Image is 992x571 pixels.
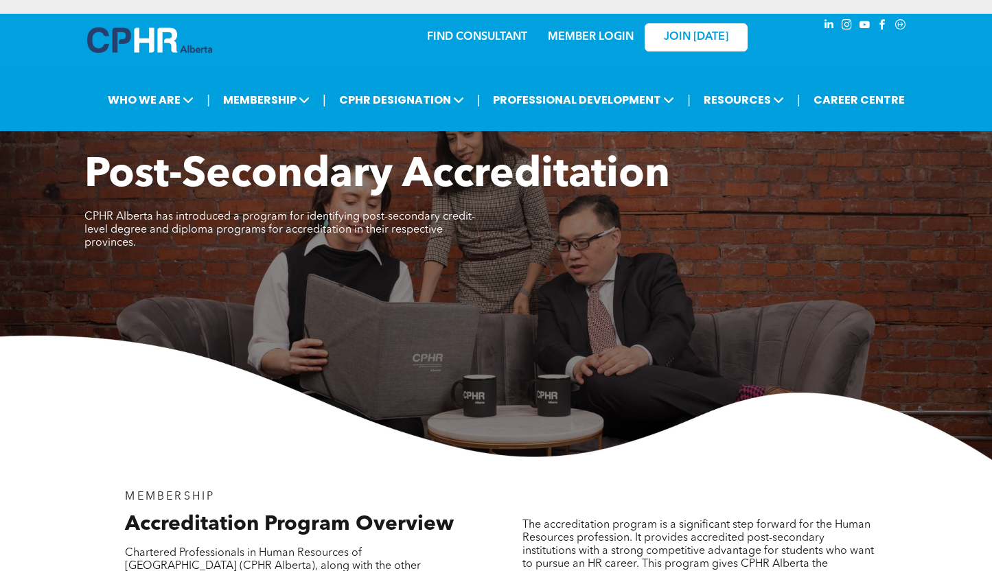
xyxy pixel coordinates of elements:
[645,23,748,51] a: JOIN [DATE]
[323,86,326,114] li: |
[87,27,212,53] img: A blue and white logo for cp alberta
[548,32,634,43] a: MEMBER LOGIN
[84,155,670,196] span: Post-Secondary Accreditation
[489,87,678,113] span: PROFESSIONAL DEVELOPMENT
[335,87,468,113] span: CPHR DESIGNATION
[427,32,527,43] a: FIND CONSULTANT
[125,514,454,535] span: Accreditation Program Overview
[857,17,873,36] a: youtube
[700,87,788,113] span: RESOURCES
[875,17,890,36] a: facebook
[104,87,198,113] span: WHO WE ARE
[840,17,855,36] a: instagram
[809,87,909,113] a: CAREER CENTRE
[219,87,314,113] span: MEMBERSHIP
[477,86,481,114] li: |
[84,211,475,248] span: CPHR Alberta has introduced a program for identifying post-secondary credit-level degree and dipl...
[207,86,210,114] li: |
[797,86,800,114] li: |
[893,17,908,36] a: Social network
[664,31,728,44] span: JOIN [DATE]
[822,17,837,36] a: linkedin
[125,491,215,502] span: MEMBERSHIP
[687,86,691,114] li: |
